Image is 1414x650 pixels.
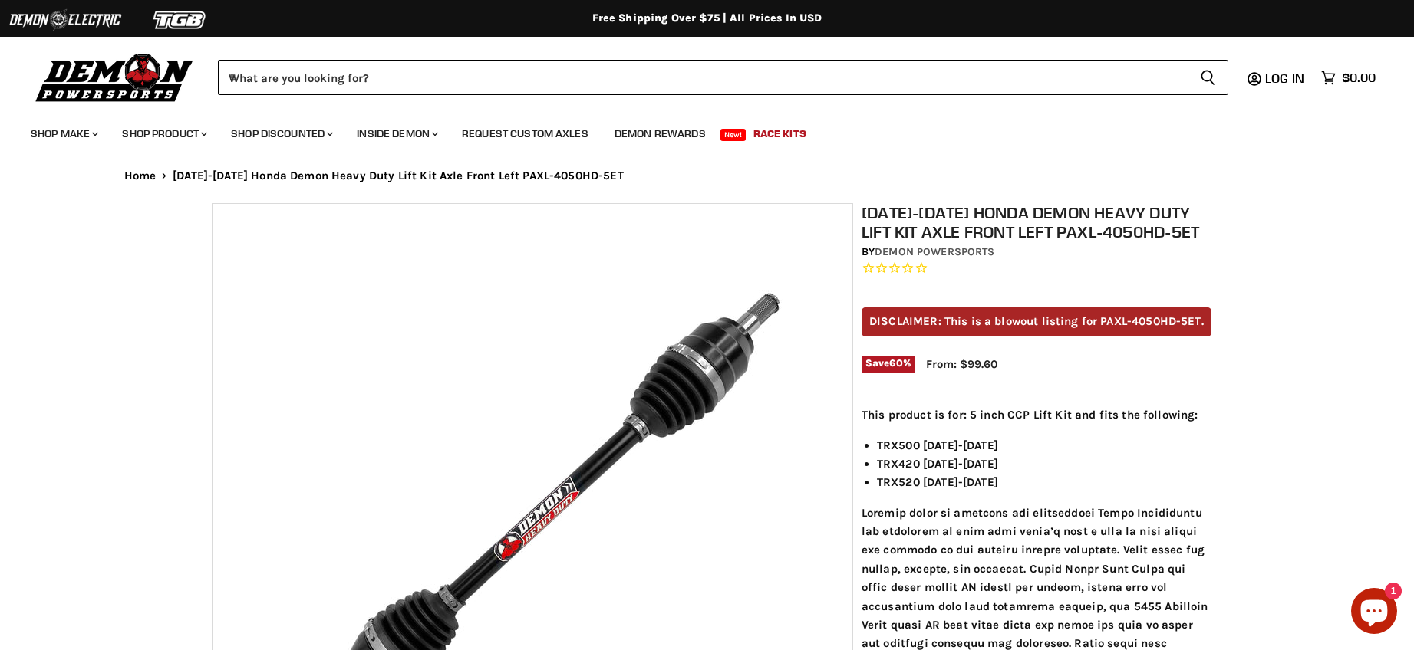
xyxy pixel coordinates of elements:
[94,169,1321,182] nav: Breadcrumbs
[877,455,1211,473] li: TRX420 [DATE]-[DATE]
[862,203,1211,241] h1: [DATE]-[DATE] Honda Demon Heavy Duty Lift Kit Axle Front Left PAXL-4050HD-5ET
[19,112,1372,149] ul: Main menu
[603,118,717,149] a: Demon Rewards
[889,357,902,369] span: 60
[173,169,624,182] span: [DATE]-[DATE] Honda Demon Heavy Duty Lift Kit Axle Front Left PAXL-4050HD-5ET
[94,11,1321,25] div: Free Shipping Over $75 | All Prices In USD
[1313,67,1383,89] a: $0.00
[862,244,1211,261] div: by
[124,169,157,182] a: Home
[877,436,1211,455] li: TRX500 [DATE]-[DATE]
[862,307,1211,336] p: DISCLAIMER: This is a blowout listing for PAXL-4050HD-5ET.
[1342,71,1376,85] span: $0.00
[19,118,107,149] a: Shop Make
[926,357,997,371] span: From: $99.60
[1265,71,1304,86] span: Log in
[219,118,342,149] a: Shop Discounted
[1258,71,1313,85] a: Log in
[8,5,123,34] img: Demon Electric Logo 2
[110,118,216,149] a: Shop Product
[862,405,1211,424] p: This product is for: 5 inch CCP Lift Kit and fits the following:
[123,5,238,34] img: TGB Logo 2
[218,60,1228,95] form: Product
[875,245,994,258] a: Demon Powersports
[450,118,600,149] a: Request Custom Axles
[218,60,1188,95] input: When autocomplete results are available use up and down arrows to review and enter to select
[31,50,199,104] img: Demon Powersports
[1188,60,1228,95] button: Search
[877,473,1211,491] li: TRX520 [DATE]-[DATE]
[742,118,818,149] a: Race Kits
[862,261,1211,277] span: Rated 0.0 out of 5 stars 0 reviews
[862,356,915,373] span: Save %
[720,129,747,141] span: New!
[345,118,447,149] a: Inside Demon
[1346,588,1402,638] inbox-online-store-chat: Shopify online store chat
